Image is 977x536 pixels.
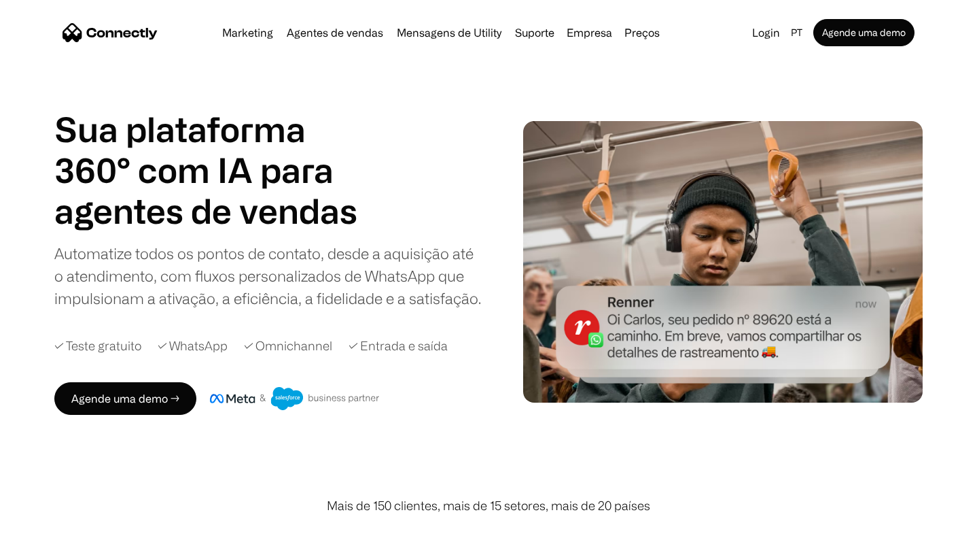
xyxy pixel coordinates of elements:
[217,27,279,38] a: Marketing
[813,19,914,46] a: Agende uma demo
[244,337,332,355] div: ✓ Omnichannel
[349,337,448,355] div: ✓ Entrada e saída
[567,23,612,42] div: Empresa
[391,27,507,38] a: Mensagens de Utility
[54,109,367,190] h1: Sua plataforma 360° com IA para
[619,27,665,38] a: Preços
[54,382,196,415] a: Agende uma demo →
[63,22,158,43] a: home
[27,512,82,531] ul: Language list
[785,23,811,42] div: pt
[54,190,367,231] div: carousel
[791,23,802,42] div: pt
[54,337,141,355] div: ✓ Teste gratuito
[327,497,650,515] div: Mais de 150 clientes, mais de 15 setores, mais de 20 países
[510,27,560,38] a: Suporte
[158,337,228,355] div: ✓ WhatsApp
[54,190,367,231] h1: agentes de vendas
[747,23,785,42] a: Login
[54,242,482,309] div: Automatize todos os pontos de contato, desde a aquisição até o atendimento, com fluxos personaliz...
[54,190,367,231] div: 1 of 4
[210,387,380,410] img: Meta e crachá de parceiro de negócios do Salesforce.
[281,27,389,38] a: Agentes de vendas
[563,23,616,42] div: Empresa
[14,511,82,531] aside: Language selected: Português (Brasil)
